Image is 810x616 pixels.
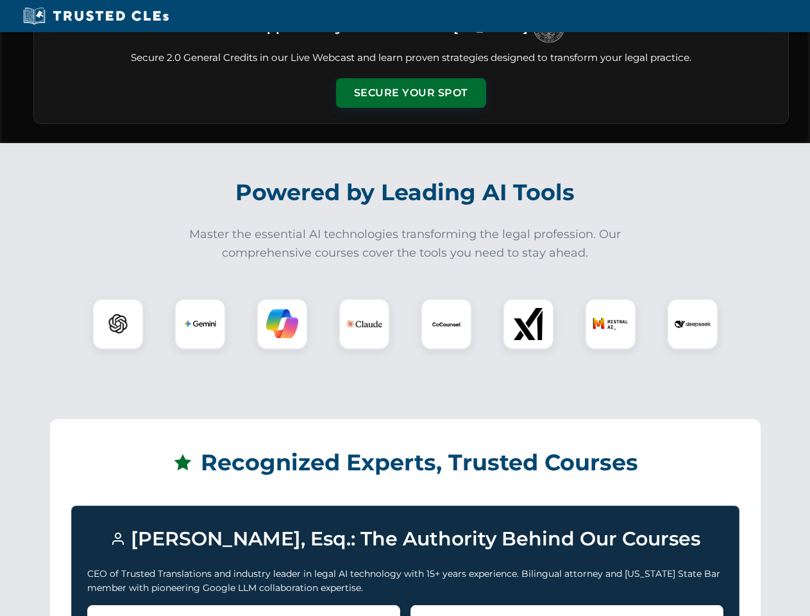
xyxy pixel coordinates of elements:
[336,78,486,108] button: Secure Your Spot
[675,306,711,342] img: DeepSeek Logo
[421,298,472,350] div: CoCounsel
[585,298,636,350] div: Mistral AI
[512,308,544,340] img: xAI Logo
[19,6,173,26] img: Trusted CLEs
[92,298,144,350] div: ChatGPT
[181,225,630,262] p: Master the essential AI technologies transforming the legal profession. Our comprehensive courses...
[593,306,629,342] img: Mistral AI Logo
[87,522,723,556] h3: [PERSON_NAME], Esq.: The Authority Behind Our Courses
[503,298,554,350] div: xAI
[339,298,390,350] div: Claude
[174,298,226,350] div: Gemini
[266,308,298,340] img: Copilot Logo
[667,298,718,350] div: DeepSeek
[346,306,382,342] img: Claude Logo
[49,51,773,65] p: Secure 2.0 General Credits in our Live Webcast and learn proven strategies designed to transform ...
[71,440,739,485] h2: Recognized Experts, Trusted Courses
[430,308,462,340] img: CoCounsel Logo
[257,298,308,350] div: Copilot
[99,305,137,343] img: ChatGPT Logo
[184,308,216,340] img: Gemini Logo
[87,567,723,595] p: CEO of Trusted Translations and industry leader in legal AI technology with 15+ years experience....
[50,170,761,215] h2: Powered by Leading AI Tools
